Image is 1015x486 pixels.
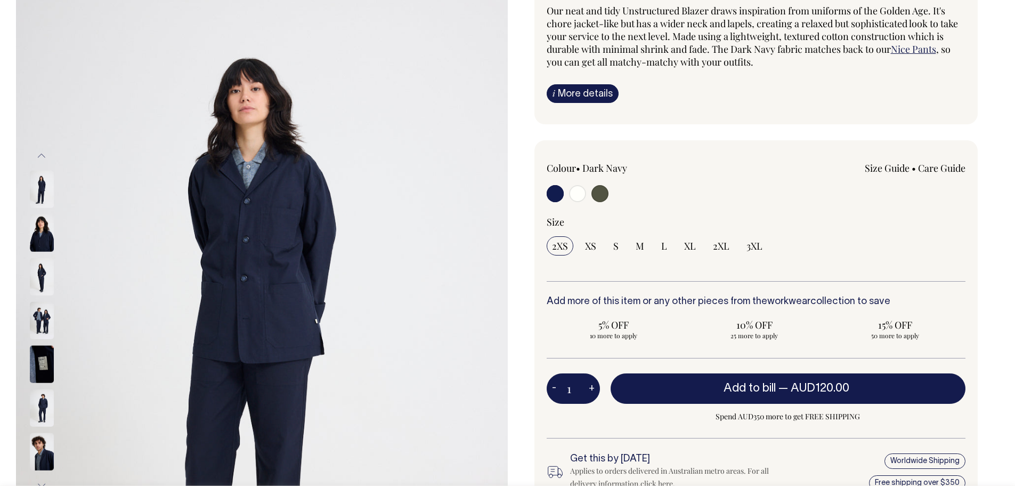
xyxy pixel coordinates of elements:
img: dark-navy [30,258,54,296]
span: — [778,383,852,394]
div: Size [547,216,966,228]
a: iMore details [547,84,619,103]
span: 3XL [746,240,762,252]
button: Previous [34,144,50,168]
button: - [547,378,562,400]
input: 15% OFF 50 more to apply [828,315,962,343]
input: L [656,236,672,256]
img: dark-navy [30,214,54,252]
input: XL [679,236,701,256]
span: XL [684,240,696,252]
button: Add to bill —AUD120.00 [611,373,966,403]
span: Spend AUD350 more to get FREE SHIPPING [611,410,966,423]
label: Dark Navy [582,162,627,174]
span: S [613,240,619,252]
h6: Add more of this item or any other pieces from the collection to save [547,297,966,307]
input: 10% OFF 25 more to apply [687,315,822,343]
span: • [576,162,580,174]
input: 5% OFF 10 more to apply [547,315,681,343]
a: Care Guide [918,162,965,174]
span: 10% OFF [693,318,816,331]
span: 2XS [552,240,568,252]
span: 50 more to apply [833,331,957,340]
a: workwear [767,297,810,306]
span: M [636,240,644,252]
input: S [608,236,624,256]
img: dark-navy [30,433,54,471]
span: AUD120.00 [791,383,849,394]
span: Add to bill [724,383,776,394]
div: Colour [547,162,714,174]
span: i [553,87,555,99]
span: 10 more to apply [552,331,676,340]
input: XS [580,236,602,256]
span: 15% OFF [833,318,957,331]
a: Nice Pants [891,43,936,55]
button: + [583,378,600,400]
span: Our neat and tidy Unstructured Blazer draws inspiration from uniforms of the Golden Age. It's cho... [547,4,958,55]
span: 25 more to apply [693,331,816,340]
input: M [630,236,649,256]
span: L [661,240,667,252]
span: , so you can get all matchy-matchy with your outfits. [547,43,951,68]
span: 5% OFF [552,318,676,331]
input: 3XL [741,236,768,256]
img: dark-navy [30,171,54,208]
a: Size Guide [865,162,910,174]
input: 2XL [708,236,735,256]
span: 2XL [713,240,729,252]
input: 2XS [547,236,573,256]
span: • [912,162,916,174]
img: dark-navy [30,389,54,427]
img: dark-navy [30,346,54,383]
h6: Get this by [DATE] [570,454,776,465]
span: XS [585,240,596,252]
img: dark-navy [30,302,54,339]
